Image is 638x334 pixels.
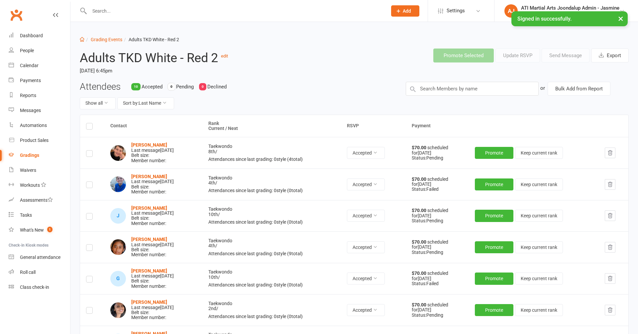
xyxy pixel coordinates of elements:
[131,300,174,320] div: Belt size: Member number:
[9,223,70,238] a: What's New1
[131,206,174,226] div: Belt size: Member number:
[9,133,70,148] a: Product Sales
[9,193,70,208] a: Assessments
[9,103,70,118] a: Messages
[9,280,70,295] a: Class kiosk mode
[208,282,335,287] div: Attendances since last grading: 0 style ( 0 total)
[412,218,463,223] div: Status: Pending
[208,220,335,225] div: Attendances since last grading: 0 style ( 0 total)
[9,88,70,103] a: Reports
[391,5,419,17] button: Add
[202,115,341,137] th: Rank Current / Next
[20,108,41,113] div: Messages
[412,271,463,281] div: scheduled for [DATE]
[80,65,303,76] time: [DATE] 6:45pm
[221,54,228,58] a: edit
[515,304,563,316] button: Keep current rank
[447,3,465,18] span: Settings
[131,148,174,153] div: Last message [DATE]
[131,83,141,90] div: 10
[202,137,341,168] td: Taekwondo 8th /
[91,37,122,42] a: Grading Events
[347,147,385,159] button: Accepted
[208,251,335,256] div: Attendances since last grading: 0 style ( 9 total)
[515,178,563,190] button: Keep current rank
[202,263,341,294] td: Taekwondo 10th /
[412,281,463,286] div: Status: Failed
[20,48,34,53] div: People
[412,271,427,276] strong: $70.00
[403,8,411,14] span: Add
[475,210,513,222] button: Promote
[87,6,382,16] input: Search...
[406,115,628,137] th: Payment
[131,269,174,289] div: Belt size: Member number:
[104,115,202,137] th: Contact
[412,302,463,313] div: scheduled for [DATE]
[347,210,385,222] button: Accepted
[20,78,41,83] div: Payments
[131,305,174,310] div: Last message [DATE]
[207,84,227,90] span: Declined
[412,208,427,213] strong: $70.00
[202,231,341,263] td: Taekwondo 4th /
[521,11,619,17] div: ATI Martial Arts Joondalup
[20,93,36,98] div: Reports
[9,265,70,280] a: Roll call
[475,304,513,316] button: Promote
[347,304,385,316] button: Accepted
[131,299,167,305] a: [PERSON_NAME]
[412,177,463,187] div: scheduled for [DATE]
[347,273,385,284] button: Accepted
[117,97,174,109] button: Sort by:Last Name
[9,250,70,265] a: General attendance kiosk mode
[615,11,627,26] button: ×
[412,156,463,161] div: Status: Pending
[347,241,385,253] button: Accepted
[412,250,463,255] div: Status: Pending
[131,174,167,179] a: [PERSON_NAME]
[515,210,563,222] button: Keep current rank
[208,188,335,193] div: Attendances since last grading: 0 style ( 0 total)
[9,73,70,88] a: Payments
[47,227,53,232] span: 1
[475,241,513,253] button: Promote
[412,187,463,192] div: Status: Failed
[515,147,563,159] button: Keep current rank
[131,205,167,211] strong: [PERSON_NAME]
[341,115,406,137] th: RSVP
[9,178,70,193] a: Workouts
[9,118,70,133] a: Automations
[20,63,39,68] div: Calendar
[80,97,116,109] button: Show all
[131,237,167,242] a: [PERSON_NAME]
[199,83,206,90] div: 0
[20,123,47,128] div: Automations
[412,176,427,182] strong: $70.00
[20,255,60,260] div: General attendance
[131,142,167,148] strong: [PERSON_NAME]
[8,7,25,23] a: Clubworx
[80,49,303,65] h2: Adults TKD White - Red 2
[412,240,463,250] div: scheduled for [DATE]
[548,82,610,96] button: Bulk Add from Report
[515,273,563,284] button: Keep current rank
[9,43,70,58] a: People
[515,241,563,253] button: Keep current rank
[9,58,70,73] a: Calendar
[131,143,174,163] div: Belt size: Member number:
[202,200,341,232] td: Taekwondo 10th /
[20,227,44,233] div: What's New
[208,314,335,319] div: Attendances since last grading: 0 style ( 0 total)
[412,313,463,318] div: Status: Pending
[9,163,70,178] a: Waivers
[412,239,427,245] strong: $70.00
[20,197,53,203] div: Assessments
[412,208,463,218] div: scheduled for [DATE]
[142,84,162,90] span: Accepted
[208,157,335,162] div: Attendances since last grading: 0 style ( 4 total)
[131,174,174,195] div: Belt size: Member number:
[202,168,341,200] td: Taekwondo 4th /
